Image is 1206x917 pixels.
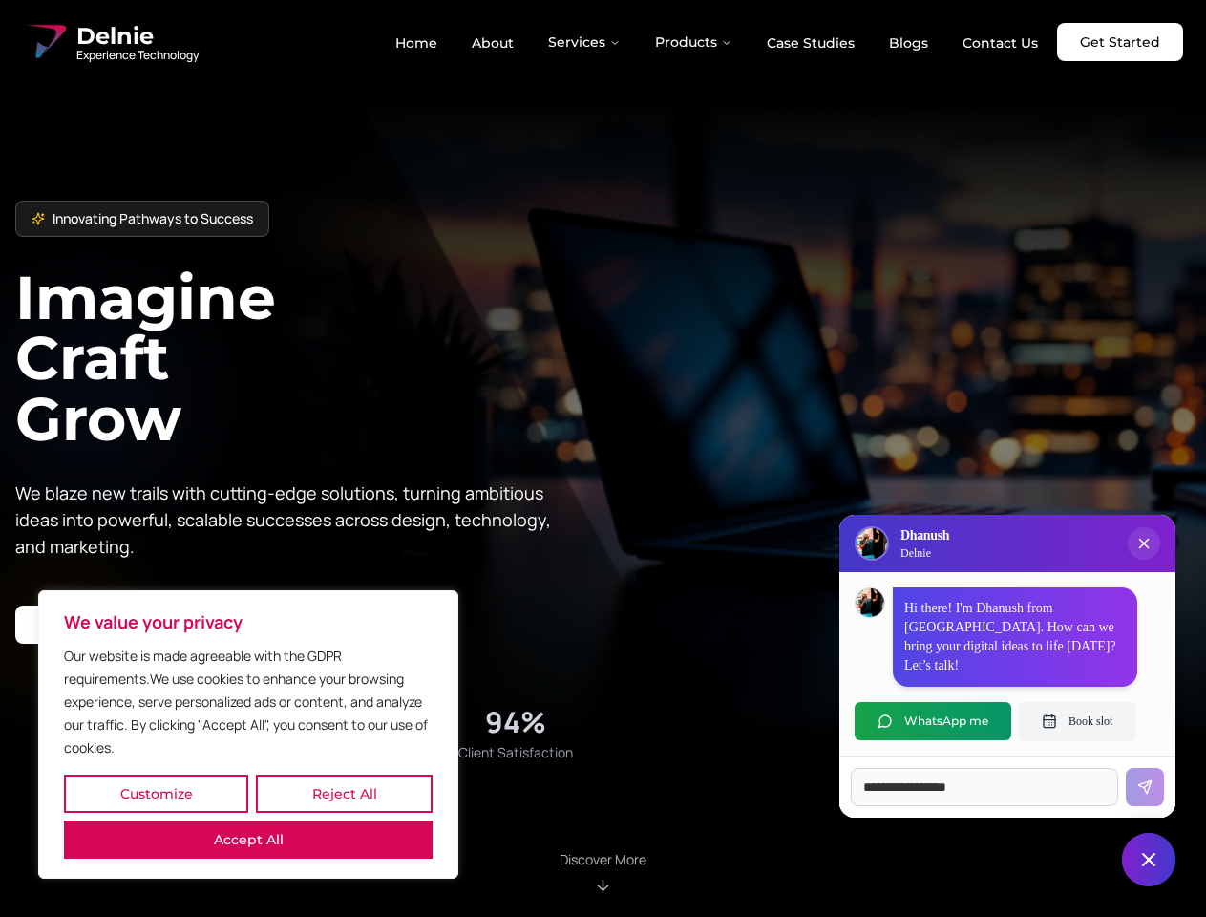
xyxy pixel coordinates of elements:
[855,702,1011,740] button: WhatsApp me
[23,19,199,65] a: Delnie Logo Full
[533,23,636,61] button: Services
[64,775,248,813] button: Customize
[64,610,433,633] p: We value your privacy
[456,27,529,59] a: About
[1122,833,1175,886] button: Close chat
[485,705,546,739] div: 94%
[76,48,199,63] span: Experience Technology
[560,850,646,869] p: Discover More
[856,588,884,617] img: Dhanush
[15,480,565,560] p: We blaze new trails with cutting-edge solutions, turning ambitious ideas into powerful, scalable ...
[904,599,1126,675] p: Hi there! I'm Dhanush from [GEOGRAPHIC_DATA]. How can we bring your digital ideas to life [DATE]?...
[560,850,646,894] div: Scroll to About section
[15,267,603,448] h1: Imagine Craft Grow
[15,606,234,644] a: Start your project with us
[380,23,1053,61] nav: Main
[900,545,949,561] p: Delnie
[857,528,887,559] img: Delnie Logo
[874,27,943,59] a: Blogs
[256,775,433,813] button: Reject All
[751,27,870,59] a: Case Studies
[76,21,199,52] span: Delnie
[53,209,253,228] span: Innovating Pathways to Success
[1128,527,1160,560] button: Close chat popup
[1019,702,1135,740] button: Book slot
[380,27,453,59] a: Home
[23,19,69,65] img: Delnie Logo
[64,645,433,759] p: Our website is made agreeable with the GDPR requirements.We use cookies to enhance your browsing ...
[900,526,949,545] h3: Dhanush
[458,743,573,762] span: Client Satisfaction
[64,821,433,859] button: Accept All
[640,23,748,61] button: Products
[947,27,1053,59] a: Contact Us
[1057,23,1183,61] a: Get Started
